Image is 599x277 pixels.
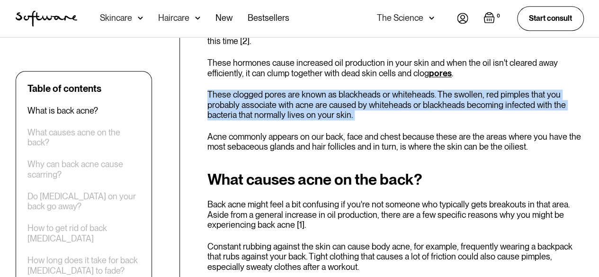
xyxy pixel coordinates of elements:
[429,13,434,23] img: arrow down
[158,13,189,23] div: Haircare
[207,171,584,188] h2: What causes acne on the back?
[16,10,77,27] img: Software Logo
[207,241,584,272] p: Constant rubbing against the skin can cause body acne, for example, frequently wearing a backpack...
[377,13,423,23] div: The Science
[27,83,101,94] div: Table of contents
[195,13,200,23] img: arrow down
[27,223,140,244] a: How to get rid of back [MEDICAL_DATA]
[207,58,584,78] p: These hormones cause increased oil production in your skin and when the oil isn't cleared away ef...
[16,10,77,27] a: home
[517,6,584,30] a: Start consult
[207,132,584,152] p: Acne commonly appears on our back, face and chest because these are the areas where you have the ...
[100,13,132,23] div: Skincare
[429,68,452,78] a: pores
[483,12,502,25] a: Open empty cart
[207,199,584,230] p: Back acne might feel a bit confusing if you're not someone who typically gets breakouts in that a...
[138,13,143,23] img: arrow down
[27,106,98,116] a: What is back acne?
[27,160,140,180] a: Why can back acne cause scarring?
[207,89,584,120] p: These clogged pores are known as blackheads or whiteheads. The swollen, red pimples that you prob...
[27,127,140,148] a: What causes acne on the back?
[495,12,502,20] div: 0
[27,255,140,276] a: How long does it take for back [MEDICAL_DATA] to fade?
[27,191,140,212] a: Do [MEDICAL_DATA] on your back go away?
